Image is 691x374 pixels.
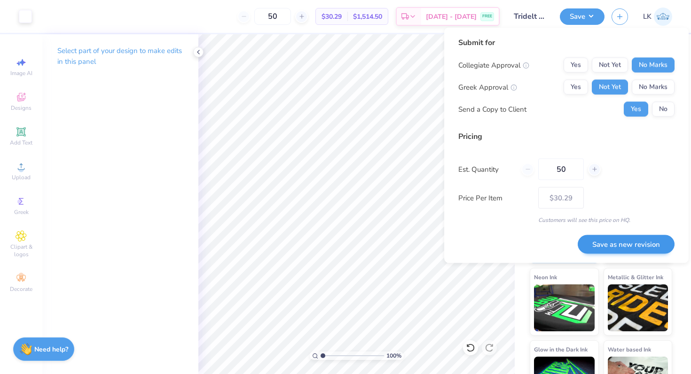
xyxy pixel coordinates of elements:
[534,284,595,331] img: Neon Ink
[57,46,183,67] p: Select part of your design to make edits in this panel
[482,13,492,20] span: FREE
[14,208,29,216] span: Greek
[652,102,675,117] button: No
[353,12,382,22] span: $1,514.50
[426,12,477,22] span: [DATE] - [DATE]
[458,131,675,142] div: Pricing
[254,8,291,25] input: – –
[632,80,675,95] button: No Marks
[560,8,605,25] button: Save
[12,174,31,181] span: Upload
[34,345,68,354] strong: Need help?
[11,104,31,112] span: Designs
[592,80,628,95] button: Not Yet
[608,272,663,282] span: Metallic & Glitter Ink
[643,8,672,26] a: LK
[643,11,652,22] span: LK
[458,37,675,48] div: Submit for
[10,139,32,146] span: Add Text
[534,272,557,282] span: Neon Ink
[608,344,651,354] span: Water based Ink
[632,58,675,73] button: No Marks
[538,159,584,180] input: – –
[5,243,38,258] span: Clipart & logos
[624,102,648,117] button: Yes
[564,58,588,73] button: Yes
[322,12,342,22] span: $30.29
[386,351,401,360] span: 100 %
[10,285,32,293] span: Decorate
[608,284,668,331] img: Metallic & Glitter Ink
[458,216,675,224] div: Customers will see this price on HQ.
[592,58,628,73] button: Not Yet
[458,104,526,114] div: Send a Copy to Client
[578,235,675,254] button: Save as new revision
[534,344,588,354] span: Glow in the Dark Ink
[507,7,553,26] input: Untitled Design
[458,164,514,175] label: Est. Quantity
[564,80,588,95] button: Yes
[458,192,531,203] label: Price Per Item
[10,69,32,77] span: Image AI
[458,82,517,92] div: Greek Approval
[654,8,672,26] img: Lauren Khine
[458,60,529,70] div: Collegiate Approval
